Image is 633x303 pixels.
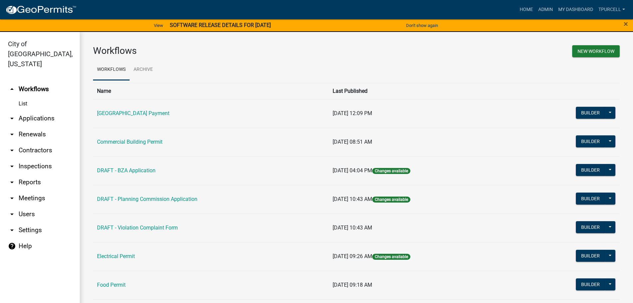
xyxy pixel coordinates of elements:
[97,110,169,116] a: [GEOGRAPHIC_DATA] Payment
[556,3,596,16] a: My Dashboard
[576,107,605,119] button: Builder
[97,225,178,231] a: DRAFT - Violation Complaint Form
[8,242,16,250] i: help
[372,168,410,174] span: Changes available
[333,253,372,259] span: [DATE] 09:26 AM
[372,197,410,203] span: Changes available
[624,20,628,28] button: Close
[372,254,410,260] span: Changes available
[8,162,16,170] i: arrow_drop_down
[333,110,372,116] span: [DATE] 12:09 PM
[624,19,628,29] span: ×
[130,59,157,80] a: Archive
[333,196,372,202] span: [DATE] 10:43 AM
[93,83,329,99] th: Name
[8,178,16,186] i: arrow_drop_down
[97,167,156,174] a: DRAFT - BZA Application
[403,20,441,31] button: Don't show again
[576,164,605,176] button: Builder
[576,250,605,262] button: Builder
[8,85,16,93] i: arrow_drop_up
[596,3,628,16] a: Tpurcell
[97,196,197,202] a: DRAFT - Planning Commission Application
[572,45,620,57] button: New Workflow
[576,135,605,147] button: Builder
[8,194,16,202] i: arrow_drop_down
[576,278,605,290] button: Builder
[8,130,16,138] i: arrow_drop_down
[333,282,372,288] span: [DATE] 09:18 AM
[333,225,372,231] span: [DATE] 10:43 AM
[333,139,372,145] span: [DATE] 08:51 AM
[151,20,166,31] a: View
[93,59,130,80] a: Workflows
[536,3,556,16] a: Admin
[97,282,126,288] a: Food Permit
[8,210,16,218] i: arrow_drop_down
[93,45,352,57] h3: Workflows
[8,226,16,234] i: arrow_drop_down
[333,167,372,174] span: [DATE] 04:04 PM
[517,3,536,16] a: Home
[8,114,16,122] i: arrow_drop_down
[97,139,162,145] a: Commercial Building Permit
[329,83,515,99] th: Last Published
[576,221,605,233] button: Builder
[97,253,135,259] a: Electrical Permit
[170,22,271,28] strong: SOFTWARE RELEASE DETAILS FOR [DATE]
[8,146,16,154] i: arrow_drop_down
[576,193,605,205] button: Builder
